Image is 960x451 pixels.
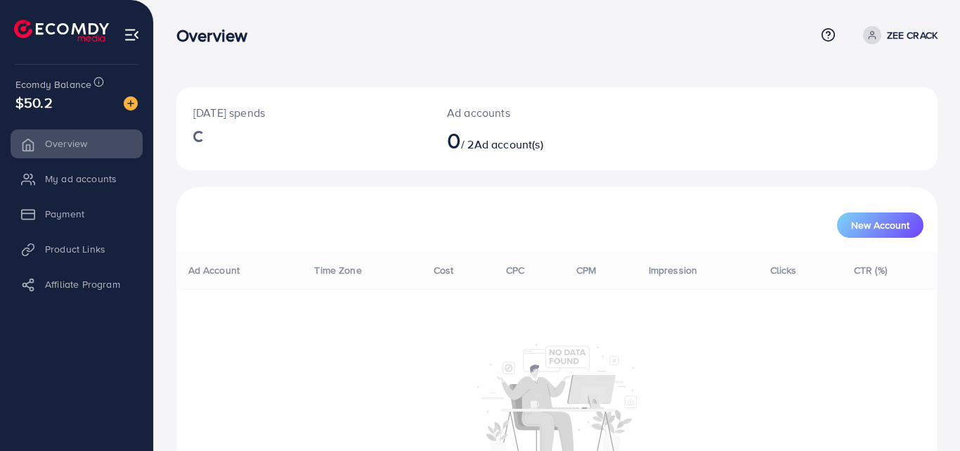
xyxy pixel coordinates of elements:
span: Ecomdy Balance [15,77,91,91]
span: Ad account(s) [474,136,543,152]
p: Ad accounts [447,104,604,121]
img: logo [14,20,109,42]
a: ZEE CRACK [857,26,938,44]
span: New Account [851,220,909,230]
h2: / 2 [447,127,604,153]
button: New Account [837,212,923,238]
img: image [124,96,138,110]
h3: Overview [176,25,259,46]
p: ZEE CRACK [887,27,938,44]
span: 0 [447,124,461,156]
p: [DATE] spends [193,104,413,121]
img: menu [124,27,140,43]
span: $50.2 [15,92,53,113]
